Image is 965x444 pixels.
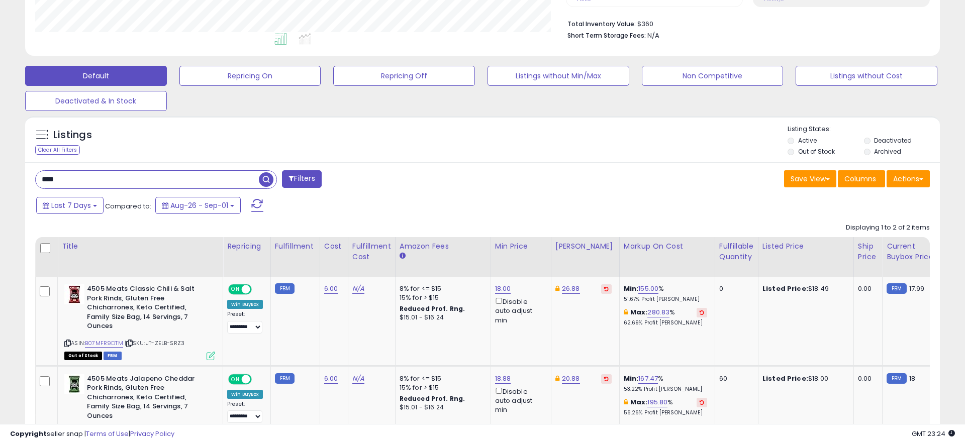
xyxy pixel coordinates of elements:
[62,241,219,252] div: Title
[35,145,80,155] div: Clear All Filters
[798,136,817,145] label: Active
[275,283,295,294] small: FBM
[887,283,906,294] small: FBM
[858,284,875,293] div: 0.00
[844,174,876,184] span: Columns
[562,374,580,384] a: 20.88
[53,128,92,142] h5: Listings
[638,374,658,384] a: 167.47
[352,241,391,262] div: Fulfillment Cost
[400,293,483,302] div: 15% for > $15
[647,307,669,317] a: 280.83
[624,409,707,416] p: 56.26% Profit [PERSON_NAME]
[130,429,174,438] a: Privacy Policy
[567,31,646,40] b: Short Term Storage Fees:
[719,241,754,262] div: Fulfillable Quantity
[324,284,338,294] a: 6.00
[400,374,483,383] div: 8% for <= $15
[227,311,263,334] div: Preset:
[64,284,215,359] div: ASIN:
[762,374,808,383] b: Listed Price:
[887,373,906,384] small: FBM
[647,31,659,40] span: N/A
[874,147,901,156] label: Archived
[250,375,266,383] span: OFF
[10,429,47,438] strong: Copyright
[400,383,483,392] div: 15% for > $15
[555,375,559,382] i: This overrides the store level Dynamic Max Price for this listing
[562,284,580,294] a: 26.88
[488,66,629,86] button: Listings without Min/Max
[400,284,483,293] div: 8% for <= $15
[87,284,209,334] b: 4505 Meats Classic Chili & Salt Pork Rinds, Gluten Free Chicharrones, Keto Certified, Family Size...
[624,319,707,326] p: 62.69% Profit [PERSON_NAME]
[85,339,123,348] a: B07MFR9DTM
[155,197,241,214] button: Aug-26 - Sep-01
[229,285,242,294] span: ON
[282,170,321,188] button: Filters
[87,374,209,423] b: 4505 Meats Jalapeno Cheddar Pork Rinds, Gluten Free Chicharrones, Keto Certified, Family Size Bag...
[624,308,707,326] div: %
[762,284,846,293] div: $18.49
[275,241,316,252] div: Fulfillment
[352,284,364,294] a: N/A
[227,300,263,309] div: Win BuyBox
[64,284,84,304] img: 41r9FS+XhBL._SL40_.jpg
[495,241,547,252] div: Min Price
[887,170,930,187] button: Actions
[170,200,228,210] span: Aug-26 - Sep-01
[324,241,344,252] div: Cost
[762,241,849,252] div: Listed Price
[912,429,955,438] span: 2025-09-16 23:24 GMT
[874,136,912,145] label: Deactivated
[10,429,174,439] div: seller snap | |
[788,125,939,134] p: Listing States:
[104,352,122,360] span: FBM
[624,398,707,416] div: %
[352,374,364,384] a: N/A
[624,241,711,252] div: Markup on Cost
[567,20,636,28] b: Total Inventory Value:
[567,17,922,29] li: $360
[796,66,937,86] button: Listings without Cost
[324,374,338,384] a: 6.00
[858,241,878,262] div: Ship Price
[25,91,167,111] button: Deactivated & In Stock
[604,376,609,381] i: Revert to store-level Dynamic Max Price
[227,241,266,252] div: Repricing
[495,284,511,294] a: 18.00
[624,296,707,303] p: 51.67% Profit [PERSON_NAME]
[624,399,628,405] i: This overrides the store level max markup for this listing
[624,386,707,393] p: 53.22% Profit [PERSON_NAME]
[624,374,639,383] b: Min:
[719,374,750,383] div: 60
[227,390,263,399] div: Win BuyBox
[858,374,875,383] div: 0.00
[624,284,639,293] b: Min:
[333,66,475,86] button: Repricing Off
[400,241,487,252] div: Amazon Fees
[400,403,483,412] div: $15.01 - $16.24
[762,284,808,293] b: Listed Price:
[762,374,846,383] div: $18.00
[86,429,129,438] a: Terms of Use
[909,374,915,383] span: 18
[64,374,84,394] img: 41t-CUcdGqL._SL40_.jpg
[400,313,483,322] div: $15.01 - $16.24
[719,284,750,293] div: 0
[784,170,836,187] button: Save View
[51,200,91,210] span: Last 7 Days
[798,147,835,156] label: Out of Stock
[887,241,938,262] div: Current Buybox Price
[125,339,184,347] span: | SKU: JT-ZELB-SRZ3
[227,401,263,423] div: Preset:
[555,241,615,252] div: [PERSON_NAME]
[909,284,925,293] span: 17.99
[64,352,102,360] span: All listings that are currently out of stock and unavailable for purchase on Amazon
[250,285,266,294] span: OFF
[838,170,885,187] button: Columns
[400,252,406,261] small: Amazon Fees.
[700,400,704,405] i: Revert to store-level Max Markup
[630,397,648,407] b: Max:
[25,66,167,86] button: Default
